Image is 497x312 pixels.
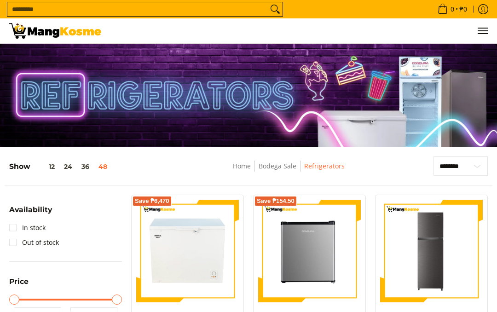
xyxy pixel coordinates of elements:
[259,162,296,170] a: Bodega Sale
[180,161,398,181] nav: Breadcrumbs
[9,278,29,285] span: Price
[257,198,295,204] span: Save ₱154.50
[30,163,59,170] button: 12
[9,162,112,171] h5: Show
[9,235,59,250] a: Out of stock
[136,200,239,302] img: Condura 8.3 Cu. Ft. Negosyo Chest Freezer Inverter Pro Refrigerator, White, CCF250RI (Class A)
[9,23,101,39] img: Bodega Sale Refrigerator l Mang Kosme: Home Appliances Warehouse Sale | Page 2
[9,206,52,220] summary: Open
[258,200,361,302] img: Condura 1.7 Cu. Ft. Manual Defrost, Inox, Personal Refrigerato, CPR48MN-R (Class A)
[59,163,77,170] button: 24
[9,278,29,292] summary: Open
[458,6,468,12] span: ₱0
[9,206,52,214] span: Availability
[110,18,488,43] ul: Customer Navigation
[449,6,456,12] span: 0
[9,220,46,235] a: In stock
[435,4,470,14] span: •
[110,18,488,43] nav: Main Menu
[380,200,483,302] img: Condura 6.0 Cu. Ft No Frost Inverter Refrigerator, Brushed Gray, CNF181i (Class A)
[77,163,94,170] button: 36
[268,2,283,16] button: Search
[233,162,251,170] a: Home
[304,162,345,170] a: Refrigerators
[94,163,112,170] button: 48
[477,18,488,43] button: Menu
[135,198,169,204] span: Save ₱6,470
